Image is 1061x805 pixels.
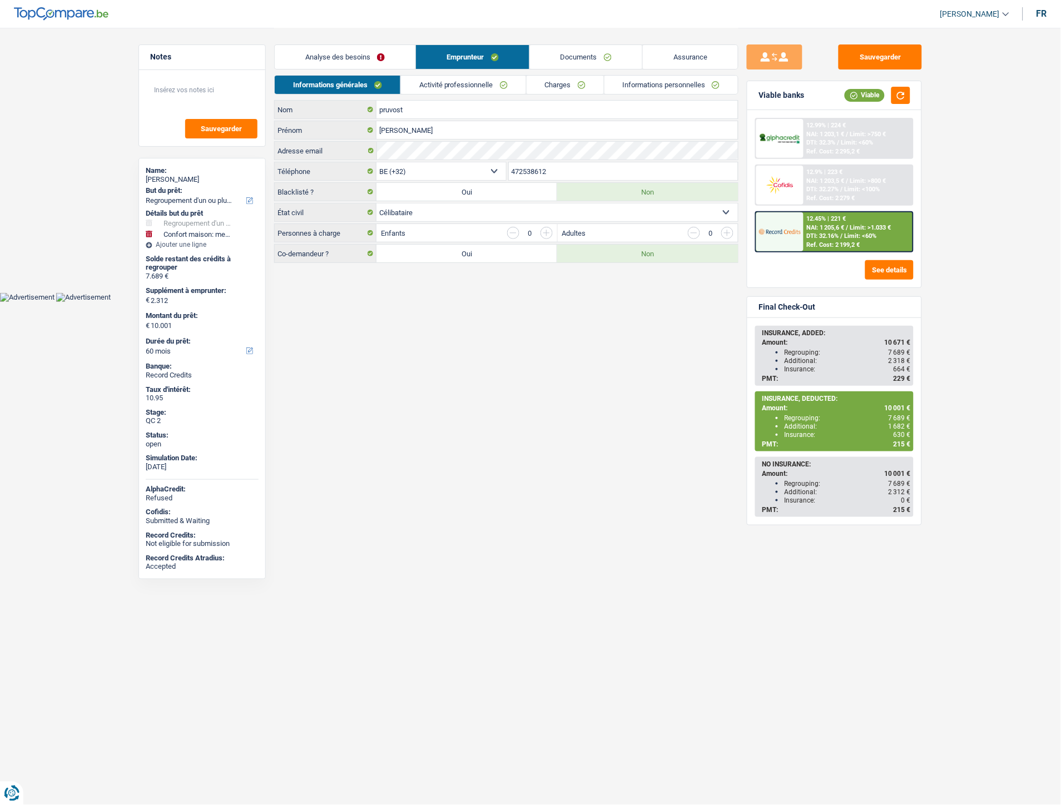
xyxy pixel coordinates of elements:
a: Documents [530,45,642,69]
a: Emprunteur [416,45,529,69]
span: 229 € [893,375,910,382]
span: 10 001 € [884,470,910,478]
div: open [146,440,259,449]
a: Assurance [643,45,738,69]
a: Analyse des besoins [275,45,415,69]
label: Non [557,183,738,201]
label: Non [557,245,738,262]
label: Adresse email [275,142,376,160]
img: TopCompare Logo [14,7,108,21]
div: Regrouping: [784,480,910,488]
span: / [841,232,843,240]
div: Final Check-Out [758,302,815,312]
div: Status: [146,431,259,440]
label: Oui [376,183,557,201]
div: Détails but du prêt [146,209,259,218]
div: Additional: [784,488,910,496]
div: Banque: [146,362,259,371]
span: / [837,139,840,146]
div: Not eligible for submission [146,539,259,548]
label: Nom [275,101,376,118]
div: Insurance: [784,365,910,373]
input: 401020304 [509,162,738,180]
a: Activité professionnelle [401,76,526,94]
div: 12.9% | 223 € [807,168,843,176]
img: Record Credits [759,221,800,242]
div: Viable banks [758,91,804,100]
div: Ref. Cost: 2 295,2 € [807,148,860,155]
span: 2 312 € [888,488,910,496]
span: 630 € [893,431,910,439]
div: 12.45% | 221 € [807,215,846,222]
span: € [146,321,150,330]
div: [PERSON_NAME] [146,175,259,184]
span: NAI: 1 203,1 € [807,131,845,138]
div: 7.689 € [146,272,259,281]
div: PMT: [762,440,910,448]
div: Accepted [146,562,259,571]
span: DTI: 32.16% [807,232,839,240]
span: NAI: 1 205,6 € [807,224,845,231]
div: Ajouter une ligne [146,241,259,249]
div: Insurance: [784,431,910,439]
label: Blacklisté ? [275,183,376,201]
div: Amount: [762,339,910,346]
span: Sauvegarder [201,125,242,132]
div: Record Credits [146,371,259,380]
div: Ref. Cost: 2 199,2 € [807,241,860,249]
div: Amount: [762,470,910,478]
span: / [846,224,849,231]
div: Taux d'intérêt: [146,385,259,394]
span: 1 682 € [888,423,910,430]
div: INSURANCE, DEDUCTED: [762,395,910,402]
label: Oui [376,245,557,262]
div: 12.99% | 224 € [807,122,846,129]
div: Regrouping: [784,414,910,422]
span: DTI: 32.3% [807,139,836,146]
div: Stage: [146,408,259,417]
label: Enfants [381,230,405,237]
img: Cofidis [759,175,800,195]
div: INSURANCE, ADDED: [762,329,910,337]
div: 0 [706,230,716,237]
span: 664 € [893,365,910,373]
span: Limit: <60% [841,139,874,146]
label: Supplément à emprunter: [146,286,256,295]
img: AlphaCredit [759,132,800,145]
label: Co-demandeur ? [275,245,376,262]
h5: Notes [150,52,254,62]
span: / [846,177,849,185]
span: 10 671 € [884,339,910,346]
div: Additional: [784,423,910,430]
img: Advertisement [56,293,111,302]
label: But du prêt: [146,186,256,195]
span: / [846,131,849,138]
span: NAI: 1 203,5 € [807,177,845,185]
span: 7 689 € [888,349,910,356]
div: AlphaCredit: [146,485,259,494]
span: Limit: >800 € [850,177,886,185]
div: Simulation Date: [146,454,259,463]
a: Informations personnelles [604,76,738,94]
div: Cofidis: [146,508,259,516]
span: € [146,296,150,305]
div: Record Credits Atradius: [146,554,259,563]
div: [DATE] [146,463,259,471]
label: Adultes [562,230,586,237]
div: Ref. Cost: 2 279 € [807,195,855,202]
span: 215 € [893,440,910,448]
div: PMT: [762,375,910,382]
div: Insurance: [784,496,910,504]
div: Record Credits: [146,531,259,540]
div: Regrouping: [784,349,910,356]
button: Sauvegarder [839,44,922,69]
div: fr [1037,8,1047,19]
div: 0 [525,230,535,237]
span: / [841,186,843,193]
span: [PERSON_NAME] [940,9,1000,19]
label: Montant du prêt: [146,311,256,320]
span: 10 001 € [884,404,910,412]
div: Submitted & Waiting [146,516,259,525]
span: Limit: >750 € [850,131,886,138]
label: Téléphone [275,162,376,180]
